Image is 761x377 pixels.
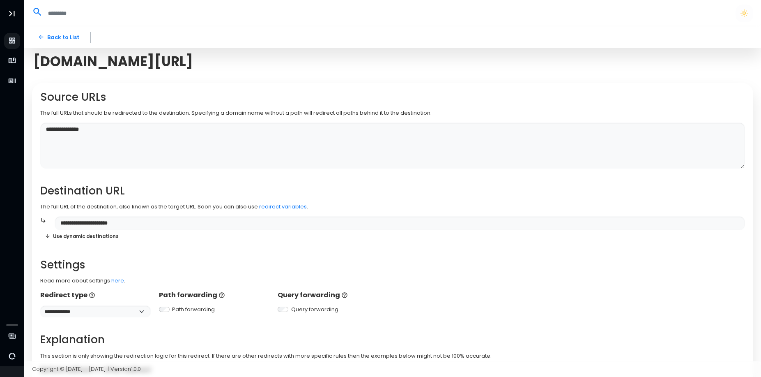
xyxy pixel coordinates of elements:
label: Path forwarding [172,305,215,314]
a: redirect variables [259,203,307,210]
p: Redirect type [40,290,151,300]
label: Query forwarding [291,305,338,314]
h2: Explanation [40,333,745,346]
span: Copyright © [DATE] - [DATE] | Version 1.0.0 [32,365,141,373]
a: Back to List [32,30,85,44]
h2: Settings [40,259,745,271]
h2: Source URLs [40,91,745,104]
p: This section is only showing the redirection logic for this redirect. If there are other redirect... [40,352,745,360]
p: The full URL of the destination, also known as the target URL. Soon you can also use . [40,203,745,211]
p: Query forwarding [278,290,389,300]
p: The full URLs that should be redirected to the destination. Specifying a domain name without a pa... [40,109,745,117]
p: Read more about settings . [40,277,745,285]
span: [DOMAIN_NAME][URL] [33,53,193,69]
h2: Destination URL [40,185,745,197]
p: Path forwarding [159,290,270,300]
button: Use dynamic destinations [40,230,124,242]
button: Toggle Aside [4,6,20,21]
a: here [111,277,124,284]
